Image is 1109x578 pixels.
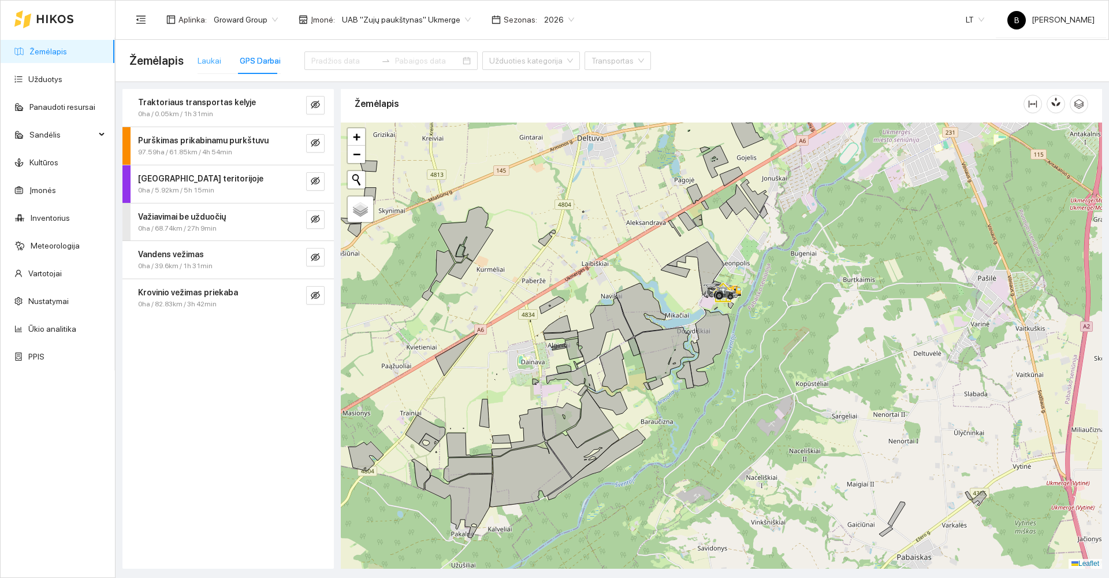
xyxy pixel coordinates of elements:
[395,54,460,67] input: Pabaigos data
[122,165,334,203] div: [GEOGRAPHIC_DATA] teritorijoje0ha / 5.92km / 5h 15mineye-invisible
[138,212,226,221] strong: Važiavimai be užduočių
[29,47,67,56] a: Žemėlapis
[138,223,217,234] span: 0ha / 68.74km / 27h 9min
[29,123,95,146] span: Sandėlis
[129,8,152,31] button: menu-fold
[28,352,44,361] a: PPIS
[381,56,390,65] span: swap-right
[381,56,390,65] span: to
[492,15,501,24] span: calendar
[28,75,62,84] a: Užduotys
[31,213,70,223] a: Inventorius
[29,158,58,167] a: Kultūros
[138,147,232,158] span: 97.59ha / 61.85km / 4h 54min
[29,102,95,112] a: Panaudoti resursai
[138,250,204,259] strong: Vandens vežimas
[966,11,984,28] span: LT
[28,324,76,334] a: Ūkio analitika
[1014,11,1019,29] span: B
[311,100,320,111] span: eye-invisible
[311,54,377,67] input: Pradžios data
[504,13,537,26] span: Sezonas :
[240,54,281,67] div: GPS Darbai
[178,13,207,26] span: Aplinka :
[306,96,325,114] button: eye-invisible
[31,241,80,250] a: Meteorologija
[348,146,365,163] a: Zoom out
[1071,560,1099,568] a: Leaflet
[122,203,334,241] div: Važiavimai be užduočių0ha / 68.74km / 27h 9mineye-invisible
[122,241,334,279] div: Vandens vežimas0ha / 39.6km / 1h 31mineye-invisible
[28,297,69,306] a: Nustatymai
[138,299,217,310] span: 0ha / 82.83km / 3h 42min
[138,109,213,120] span: 0ha / 0.05km / 1h 31min
[355,87,1024,120] div: Žemėlapis
[1007,15,1095,24] span: [PERSON_NAME]
[138,98,256,107] strong: Traktoriaus transportas kelyje
[29,186,56,195] a: Įmonės
[311,253,320,264] span: eye-invisible
[138,261,213,272] span: 0ha / 39.6km / 1h 31min
[138,288,238,297] strong: Krovinio vežimas priekaba
[138,136,269,145] strong: Purškimas prikabinamu purkštuvu
[214,11,278,28] span: Groward Group
[311,291,320,302] span: eye-invisible
[544,11,574,28] span: 2026
[353,129,360,144] span: +
[348,171,365,188] button: Initiate a new search
[122,127,334,165] div: Purškimas prikabinamu purkštuvu97.59ha / 61.85km / 4h 54mineye-invisible
[348,128,365,146] a: Zoom in
[138,174,263,183] strong: [GEOGRAPHIC_DATA] teritorijoje
[299,15,308,24] span: shop
[306,210,325,229] button: eye-invisible
[311,138,320,149] span: eye-invisible
[306,248,325,266] button: eye-invisible
[122,279,334,317] div: Krovinio vežimas priekaba0ha / 82.83km / 3h 42mineye-invisible
[342,11,471,28] span: UAB "Zujų paukštynas" Ukmerge
[136,14,146,25] span: menu-fold
[1024,95,1042,113] button: column-width
[166,15,176,24] span: layout
[306,134,325,153] button: eye-invisible
[311,176,320,187] span: eye-invisible
[348,197,373,222] a: Layers
[1024,99,1041,109] span: column-width
[311,214,320,225] span: eye-invisible
[306,172,325,191] button: eye-invisible
[138,185,214,196] span: 0ha / 5.92km / 5h 15min
[353,147,360,161] span: −
[28,269,62,278] a: Vartotojai
[129,51,184,70] span: Žemėlapis
[311,13,335,26] span: Įmonė :
[198,54,221,67] div: Laukai
[306,286,325,305] button: eye-invisible
[122,89,334,127] div: Traktoriaus transportas kelyje0ha / 0.05km / 1h 31mineye-invisible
